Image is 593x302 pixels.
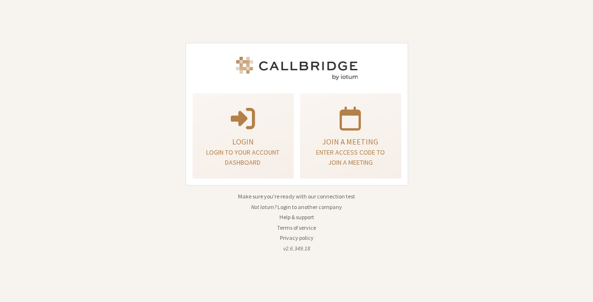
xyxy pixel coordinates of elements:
[205,147,281,168] p: Login to your account dashboard
[312,136,389,147] p: Join a meeting
[280,234,314,241] a: Privacy policy
[569,277,586,295] iframe: Chat
[238,193,355,200] a: Make sure you're ready with our connection test
[277,224,316,231] a: Terms of service
[279,213,314,221] a: Help & support
[312,147,389,168] p: Enter access code to join a meeting
[277,203,342,211] button: Login to another company
[185,203,408,211] li: Not Iotum?
[185,244,408,253] li: v2.6.349.18
[234,57,359,80] img: Iotum
[193,93,293,179] button: LoginLogin to your account dashboard
[300,93,401,179] a: Join a meetingEnter access code to join a meeting
[205,136,281,147] p: Login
